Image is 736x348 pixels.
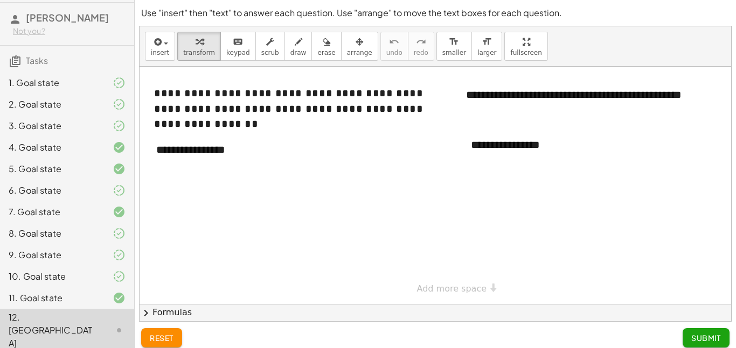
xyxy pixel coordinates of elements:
div: 8. Goal state [9,227,95,240]
button: scrub [255,32,285,61]
span: redo [414,49,428,56]
button: fullscreen [504,32,547,61]
i: Task finished and correct. [113,162,126,175]
div: 11. Goal state [9,292,95,304]
div: 6. Goal state [9,184,95,197]
i: Task finished and part of it marked as correct. [113,227,126,240]
span: reset [150,333,173,343]
span: undo [386,49,402,56]
i: Task finished and correct. [113,141,126,154]
button: erase [311,32,341,61]
span: smaller [442,49,466,56]
button: redoredo [408,32,434,61]
span: transform [183,49,215,56]
i: Task finished and correct. [113,205,126,218]
div: 4. Goal state [9,141,95,154]
span: larger [477,49,496,56]
button: insert [145,32,175,61]
span: [PERSON_NAME] [26,11,109,24]
span: Tasks [26,55,48,66]
div: 2. Goal state [9,98,95,111]
button: reset [141,328,182,347]
div: 10. Goal state [9,270,95,283]
span: Submit [691,333,721,343]
p: Use "insert" then "text" to answer each question. Use "arrange" to move the text boxes for each q... [141,6,730,19]
i: Task finished and part of it marked as correct. [113,98,126,111]
button: undoundo [380,32,408,61]
button: arrange [341,32,378,61]
i: format_size [482,35,492,48]
i: Task finished and part of it marked as correct. [113,184,126,197]
i: Task finished and correct. [113,292,126,304]
i: redo [416,35,426,48]
i: Task finished and part of it marked as correct. [113,119,126,132]
i: undo [389,35,399,48]
span: fullscreen [510,49,541,56]
i: Task finished and part of it marked as correct. [113,248,126,261]
i: Task not started. [113,324,126,337]
button: keyboardkeypad [220,32,256,61]
div: 7. Goal state [9,205,95,218]
span: insert [151,49,169,56]
span: erase [317,49,335,56]
span: scrub [261,49,279,56]
i: Task finished and part of it marked as correct. [113,270,126,283]
i: format_size [449,35,459,48]
div: Not you? [13,26,126,37]
span: arrange [347,49,372,56]
button: chevron_rightFormulas [140,304,731,321]
button: Submit [683,328,730,347]
span: chevron_right [140,307,152,319]
button: format_sizesmaller [436,32,472,61]
div: 1. Goal state [9,76,95,89]
div: 5. Goal state [9,162,95,175]
span: keypad [226,49,250,56]
i: Task finished and part of it marked as correct. [113,76,126,89]
span: draw [290,49,307,56]
div: 3. Goal state [9,119,95,132]
span: Add more space [417,283,487,294]
div: 9. Goal state [9,248,95,261]
button: transform [177,32,221,61]
i: keyboard [233,35,243,48]
button: format_sizelarger [471,32,502,61]
button: draw [284,32,313,61]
